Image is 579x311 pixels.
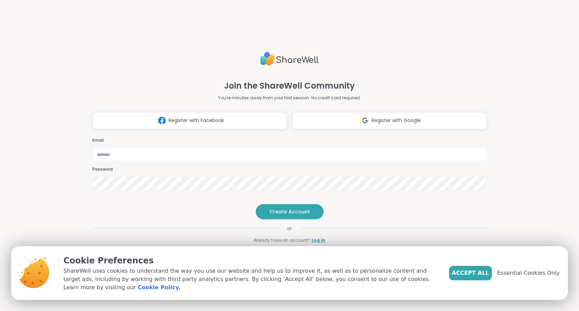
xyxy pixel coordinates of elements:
p: You're minutes away from your first session. No credit card required. [218,95,361,101]
span: Register with Facebook [169,117,224,124]
span: Essential Cookies Only [497,269,560,277]
button: Register with Google [292,112,487,129]
button: Create Account [256,204,324,219]
button: Accept All [449,266,492,280]
img: ShareWell Logomark [358,114,372,127]
span: Register with Google [372,117,421,124]
p: Cookie Preferences [63,254,438,267]
h3: Password [92,167,487,172]
span: or [279,225,300,232]
a: Cookie Policy. [138,283,180,292]
img: ShareWell Logo [260,49,319,69]
span: Create Account [270,208,310,215]
p: ShareWell uses cookies to understand the way you use our website and help us to improve it, as we... [63,267,438,292]
button: Register with Facebook [92,112,287,129]
span: Accept All [452,269,489,277]
h3: Email [92,138,487,143]
h1: Join the ShareWell Community [224,80,355,92]
span: Already have an account? [254,237,310,243]
a: Log in [312,237,325,243]
img: ShareWell Logomark [155,114,169,127]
